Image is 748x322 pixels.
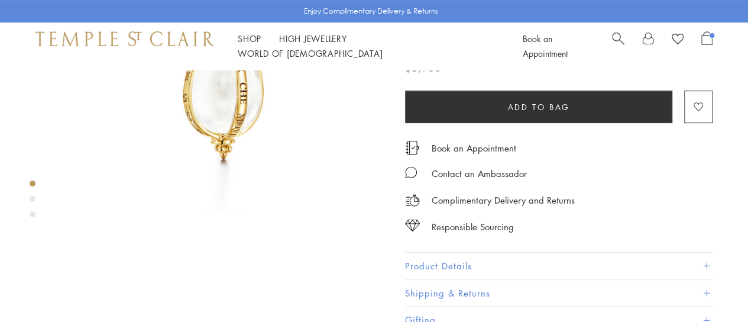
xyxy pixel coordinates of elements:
a: Open Shopping Bag [701,31,713,61]
div: Responsible Sourcing [432,220,514,234]
p: Enjoy Complimentary Delivery & Returns [304,5,438,17]
img: icon_sourcing.svg [405,220,420,231]
span: Add to bag [508,101,570,114]
a: High JewelleryHigh Jewellery [279,33,347,44]
a: Search [612,31,624,61]
img: icon_delivery.svg [405,193,420,208]
a: World of [DEMOGRAPHIC_DATA]World of [DEMOGRAPHIC_DATA] [238,47,383,59]
button: Product Details [405,253,713,279]
a: View Wishlist [672,31,684,49]
img: icon_appointment.svg [405,141,419,154]
button: Shipping & Returns [405,280,713,307]
div: Contact an Ambassador [432,166,527,181]
img: MessageIcon-01_2.svg [405,166,417,178]
div: Product gallery navigation [30,178,35,227]
nav: Main navigation [238,31,496,61]
a: Book an Appointment [432,141,516,154]
a: Book an Appointment [523,33,568,59]
button: Add to bag [405,91,672,123]
p: Complimentary Delivery and Returns [432,193,575,208]
img: Temple St. Clair [35,31,214,46]
a: ShopShop [238,33,261,44]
